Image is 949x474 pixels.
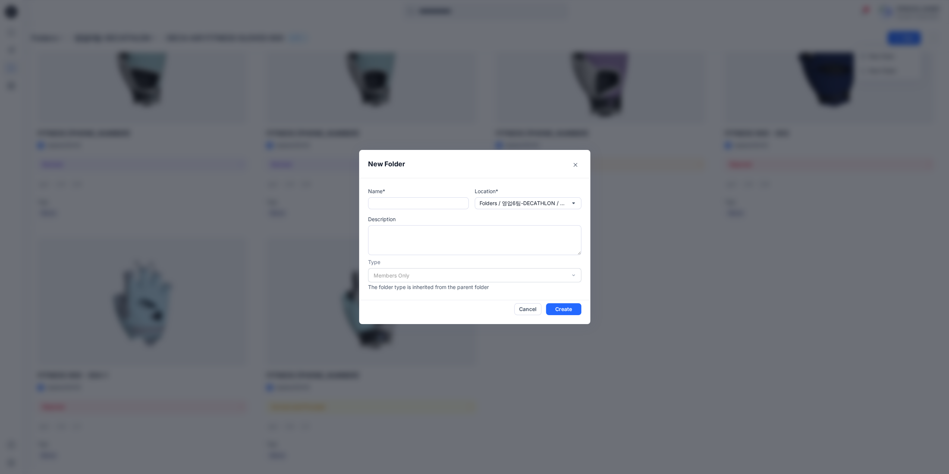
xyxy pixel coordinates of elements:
button: Folders / 영업6팀-DECATHLON / DECA-AIR FITNESS GLOVES 900 [475,197,581,209]
button: Close [569,159,581,171]
p: Folders / 영업6팀-DECATHLON / DECA-AIR FITNESS GLOVES 900 [480,199,565,207]
p: Location* [475,187,581,195]
header: New Folder [359,150,590,178]
p: The folder type is inherited from the parent folder [368,283,581,291]
button: Create [546,303,581,315]
p: Type [368,258,581,266]
p: Description [368,215,581,223]
p: Name* [368,187,469,195]
button: Cancel [514,303,541,315]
